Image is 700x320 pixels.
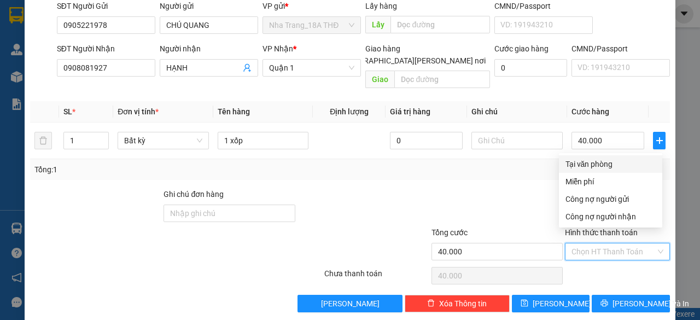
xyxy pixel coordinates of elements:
div: Cước gửi hàng sẽ được ghi vào công nợ của người nhận [559,208,662,225]
span: Nha Trang_18A THĐ [269,17,354,33]
span: Lấy hàng [365,2,397,10]
span: [PERSON_NAME] và In [612,298,689,310]
th: Ghi chú [467,101,567,123]
span: save [521,299,528,308]
span: Đơn vị tính [118,107,159,116]
span: [PERSON_NAME] [533,298,591,310]
div: Công nợ người gửi [565,193,656,205]
span: Quận 1 [269,60,354,76]
div: Miễn phí [565,176,656,188]
span: Xóa Thông tin [439,298,487,310]
div: SĐT Người Nhận [57,43,155,55]
button: [PERSON_NAME] [297,295,402,312]
span: Giá trị hàng [390,107,430,116]
span: [GEOGRAPHIC_DATA][PERSON_NAME] nơi [336,55,490,67]
input: Ghi Chú [471,132,563,149]
div: Người nhận [160,43,258,55]
input: Dọc đường [394,71,489,88]
span: Bất kỳ [124,132,202,149]
span: Cước hàng [571,107,609,116]
span: Lấy [365,16,390,33]
div: Cước gửi hàng sẽ được ghi vào công nợ của người gửi [559,190,662,208]
div: Tại văn phòng [565,158,656,170]
div: Tổng: 1 [34,164,271,176]
button: printer[PERSON_NAME] và In [592,295,670,312]
span: Tổng cước [431,228,468,237]
div: CMND/Passport [571,43,670,55]
button: delete [34,132,52,149]
span: [PERSON_NAME] [321,298,380,310]
span: delete [427,299,435,308]
label: Ghi chú đơn hàng [164,190,224,199]
span: Giao [365,71,394,88]
span: Định lượng [330,107,369,116]
span: plus [654,136,665,145]
button: save[PERSON_NAME] [512,295,590,312]
input: Ghi chú đơn hàng [164,205,295,222]
input: 0 [390,132,463,149]
span: Giao hàng [365,44,400,53]
input: Dọc đường [390,16,489,33]
span: VP Nhận [262,44,293,53]
span: printer [600,299,608,308]
span: SL [63,107,72,116]
button: deleteXóa Thông tin [405,295,510,312]
button: plus [653,132,666,149]
span: Tên hàng [218,107,250,116]
label: Hình thức thanh toán [565,228,638,237]
div: Công nợ người nhận [565,211,656,223]
input: Cước giao hàng [494,59,567,77]
label: Cước giao hàng [494,44,549,53]
span: user-add [243,63,252,72]
div: Chưa thanh toán [323,267,430,287]
input: VD: Bàn, Ghế [218,132,309,149]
